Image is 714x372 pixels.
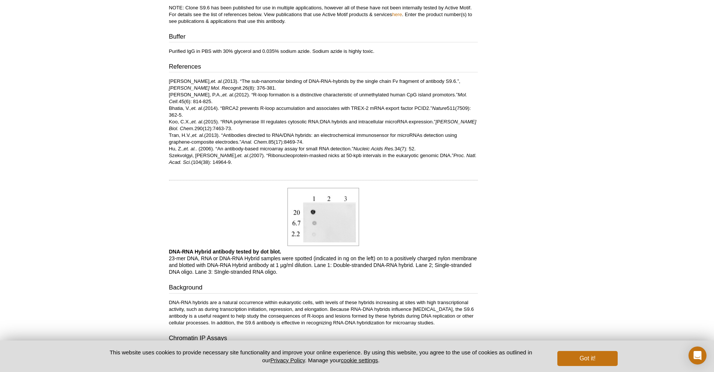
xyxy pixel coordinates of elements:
[169,32,478,43] h3: Buffer
[169,283,478,294] h3: Background
[341,357,378,363] button: cookie settings
[169,78,478,166] p: [PERSON_NAME], (2013). “The sub-nanomolar binding of DNA-RNA-hybrids by the single chain Fv fragm...
[191,105,203,111] i: et. al.
[169,62,478,73] h3: References
[237,153,249,158] i: et. al.
[169,249,281,255] b: DNA-RNA Hybrid antibody tested by dot blot.
[353,146,394,151] i: Nucleic Acids Res.
[392,12,402,17] a: here
[192,119,204,124] i: et. al.
[222,92,234,97] i: et. al.
[169,119,476,131] i: [PERSON_NAME] Biol. Chem.
[192,132,204,138] i: et. al.
[184,146,196,151] i: et. al.
[169,248,478,275] p: 23-mer DNA, RNA or DNA-RNA Hybrid samples were spotted (indicated in ng on the left) on to a posi...
[169,299,478,326] p: DNA-RNA hybrids are a natural occurrence within eukaryotic cells, with levels of these hybrids in...
[689,346,707,364] div: Open Intercom Messenger
[211,78,223,84] i: et. al.
[270,357,305,363] a: Privacy Policy
[169,334,478,344] h3: Chromatin IP Assays
[557,351,617,366] button: Got it!
[169,48,478,55] p: Purified IgG in PBS with 30% glycerol and 0.035% sodium azide. Sodium azide is highly toxic.
[287,188,359,246] img: DNA-RNA Hybrid (mAb) tested by dot blot analysis.
[97,348,545,364] p: This website uses cookies to provide necessary site functionality and improve your online experie...
[169,85,242,91] i: [PERSON_NAME] Mol. Recognit.
[432,105,447,111] i: Nature
[241,139,268,145] i: Anal. Chem.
